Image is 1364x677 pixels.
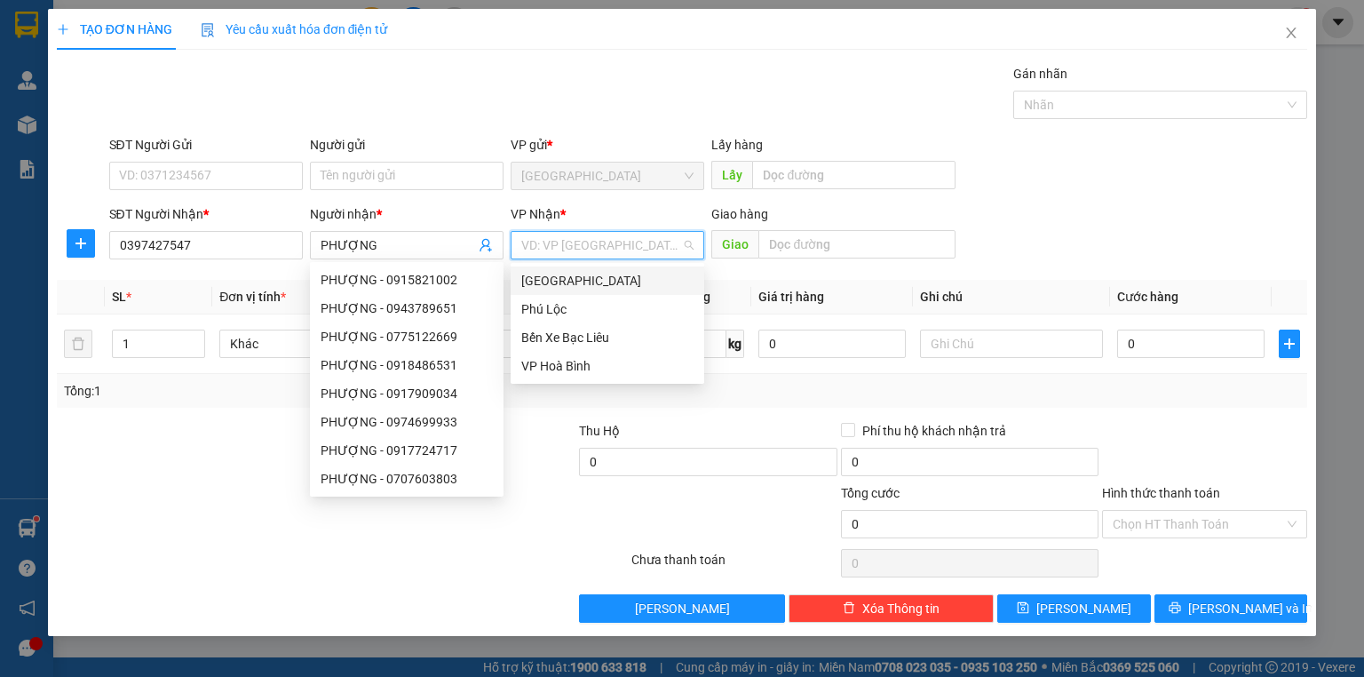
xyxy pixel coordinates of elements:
[321,270,493,290] div: PHƯỢNG - 0915821002
[1013,67,1067,81] label: Gán nhãn
[758,230,956,259] input: Dọc đường
[321,469,493,489] div: PHƯỢNG - 0707603803
[109,135,303,155] div: SĐT Người Gửi
[1188,599,1312,618] span: [PERSON_NAME] và In
[997,594,1151,623] button: save[PERSON_NAME]
[417,330,600,358] input: VD: Bàn, Ghế
[511,352,704,380] div: VP Hoà Bình
[310,379,504,408] div: PHƯỢNG - 0917909034
[511,207,560,221] span: VP Nhận
[758,330,906,358] input: 0
[64,330,92,358] button: delete
[64,381,527,401] div: Tổng: 1
[521,328,694,347] div: Bến Xe Bạc Liêu
[758,290,824,304] span: Giá trị hàng
[310,204,504,224] div: Người nhận
[635,599,730,618] span: [PERSON_NAME]
[521,163,694,189] span: Sài Gòn
[511,323,704,352] div: Bến Xe Bạc Liêu
[57,22,172,36] span: TẠO ĐƠN HÀNG
[521,356,694,376] div: VP Hoà Bình
[1017,601,1029,616] span: save
[726,330,744,358] span: kg
[310,266,504,294] div: PHƯỢNG - 0915821002
[920,330,1103,358] input: Ghi Chú
[855,421,1013,441] span: Phí thu hộ khách nhận trả
[511,267,704,295] div: Sài Gòn
[1169,601,1181,616] span: printer
[1280,337,1299,351] span: plus
[321,412,493,432] div: PHƯỢNG - 0974699933
[579,424,620,438] span: Thu Hộ
[511,135,704,155] div: VP gửi
[310,436,504,465] div: PHƯỢNG - 0917724717
[1154,594,1308,623] button: printer[PERSON_NAME] và In
[67,229,95,258] button: plus
[1266,9,1316,59] button: Close
[201,23,215,37] img: icon
[1036,599,1131,618] span: [PERSON_NAME]
[511,295,704,323] div: Phú Lộc
[310,408,504,436] div: PHƯỢNG - 0974699933
[310,323,504,351] div: PHƯỢNG - 0775122669
[310,465,504,493] div: PHƯỢNG - 0707603803
[862,599,940,618] span: Xóa Thông tin
[310,135,504,155] div: Người gửi
[521,299,694,319] div: Phú Lộc
[112,290,126,304] span: SL
[109,204,303,224] div: SĐT Người Nhận
[479,238,493,252] span: user-add
[711,230,758,259] span: Giao
[711,161,752,189] span: Lấy
[1102,486,1220,500] label: Hình thức thanh toán
[630,550,838,581] div: Chưa thanh toán
[219,290,286,304] span: Đơn vị tính
[310,351,504,379] div: PHƯỢNG - 0918486531
[1284,26,1298,40] span: close
[321,299,493,318] div: PHƯỢNG - 0943789651
[67,236,94,251] span: plus
[230,331,392,357] span: Khác
[310,294,504,323] div: PHƯỢNG - 0943789651
[321,384,493,403] div: PHƯỢNG - 0917909034
[789,594,994,623] button: deleteXóa Thông tin
[201,22,388,36] span: Yêu cầu xuất hóa đơn điện tử
[521,271,694,291] div: [GEOGRAPHIC_DATA]
[843,601,855,616] span: delete
[321,327,493,346] div: PHƯỢNG - 0775122669
[1117,290,1178,304] span: Cước hàng
[841,486,900,500] span: Tổng cước
[711,207,768,221] span: Giao hàng
[711,138,763,152] span: Lấy hàng
[321,355,493,375] div: PHƯỢNG - 0918486531
[913,280,1110,315] th: Ghi chú
[752,161,956,189] input: Dọc đường
[321,441,493,460] div: PHƯỢNG - 0917724717
[57,23,69,36] span: plus
[579,594,784,623] button: [PERSON_NAME]
[1279,330,1300,358] button: plus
